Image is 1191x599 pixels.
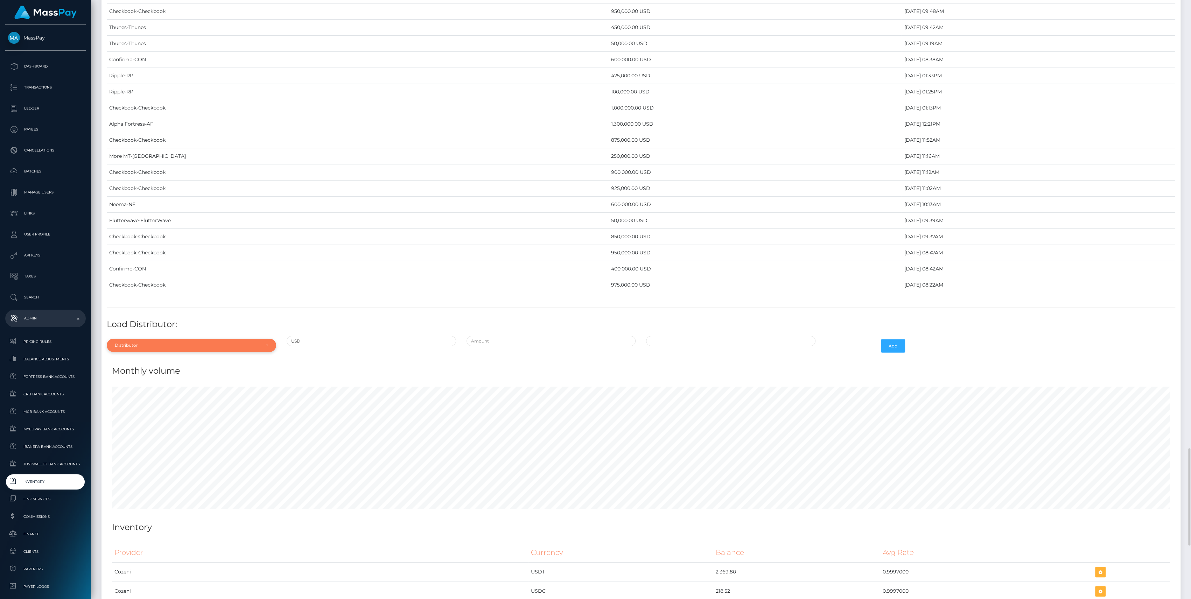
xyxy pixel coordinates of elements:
[8,460,83,468] span: JustWallet Bank Accounts
[8,82,83,93] p: Transactions
[609,197,902,213] td: 600,000.00 USD
[5,527,86,542] a: Finance
[609,3,902,20] td: 950,000.00 USD
[5,387,86,402] a: CRB Bank Accounts
[8,530,83,538] span: Finance
[5,544,86,559] a: Clients
[5,439,86,454] a: Ibanera Bank Accounts
[467,336,636,346] input: Amount
[5,457,86,472] a: JustWallet Bank Accounts
[107,3,609,20] td: Checkbook-Checkbook
[902,132,1175,148] td: [DATE] 11:52AM
[107,20,609,36] td: Thunes-Thunes
[5,121,86,138] a: Payees
[902,148,1175,164] td: [DATE] 11:16AM
[8,32,20,44] img: MassPay
[5,247,86,264] a: API Keys
[5,509,86,524] a: Commissions
[8,355,83,363] span: Balance Adjustments
[8,338,83,346] span: Pricing Rules
[107,36,609,52] td: Thunes-Thunes
[5,226,86,243] a: User Profile
[8,271,83,282] p: Taxes
[112,365,1170,377] h4: Monthly volume
[902,181,1175,197] td: [DATE] 11:02AM
[5,352,86,367] a: Balance Adjustments
[609,52,902,68] td: 600,000.00 USD
[107,213,609,229] td: Flutterwave-FlutterWave
[8,124,83,135] p: Payees
[902,84,1175,100] td: [DATE] 01:25PM
[107,164,609,181] td: Checkbook-Checkbook
[902,164,1175,181] td: [DATE] 11:12AM
[902,3,1175,20] td: [DATE] 09:48AM
[8,425,83,433] span: MyEUPay Bank Accounts
[902,277,1175,293] td: [DATE] 08:22AM
[5,474,86,489] a: Inventory
[8,495,83,503] span: Link Services
[8,145,83,156] p: Cancellations
[713,562,880,582] td: 2,369.80
[8,373,83,381] span: Fortress Bank Accounts
[115,343,260,348] div: Distributor
[902,68,1175,84] td: [DATE] 01:33PM
[107,84,609,100] td: Ripple-RP
[8,478,83,486] span: Inventory
[107,245,609,261] td: Checkbook-Checkbook
[5,334,86,349] a: Pricing Rules
[881,339,905,353] button: Add
[287,336,456,346] input: Currency
[107,100,609,116] td: Checkbook-Checkbook
[902,36,1175,52] td: [DATE] 09:19AM
[14,6,77,19] img: MassPay Logo
[609,148,902,164] td: 250,000.00 USD
[8,103,83,114] p: Ledger
[107,52,609,68] td: Confirmo-CON
[902,20,1175,36] td: [DATE] 09:42AM
[8,443,83,451] span: Ibanera Bank Accounts
[5,422,86,437] a: MyEUPay Bank Accounts
[8,250,83,261] p: API Keys
[8,548,83,556] span: Clients
[609,84,902,100] td: 100,000.00 USD
[5,579,86,594] a: Payer Logos
[112,562,528,582] td: Cozeni
[107,339,276,352] button: Distributor
[609,213,902,229] td: 50,000.00 USD
[713,543,880,562] th: Balance
[107,181,609,197] td: Checkbook-Checkbook
[609,100,902,116] td: 1,000,000.00 USD
[107,229,609,245] td: Checkbook-Checkbook
[5,35,86,41] span: MassPay
[112,543,528,562] th: Provider
[609,36,902,52] td: 50,000.00 USD
[609,132,902,148] td: 875,000.00 USD
[609,68,902,84] td: 425,000.00 USD
[107,148,609,164] td: More MT-[GEOGRAPHIC_DATA]
[5,142,86,159] a: Cancellations
[902,197,1175,213] td: [DATE] 10:13AM
[8,513,83,521] span: Commissions
[107,68,609,84] td: Ripple-RP
[902,213,1175,229] td: [DATE] 09:39AM
[8,565,83,573] span: Partners
[8,61,83,72] p: Dashboard
[107,116,609,132] td: Alpha Fortress-AF
[5,268,86,285] a: Taxes
[880,562,1093,582] td: 0.9997000
[609,164,902,181] td: 900,000.00 USD
[609,116,902,132] td: 1,300,000.00 USD
[5,100,86,117] a: Ledger
[609,229,902,245] td: 850,000.00 USD
[5,369,86,384] a: Fortress Bank Accounts
[8,408,83,416] span: MCB Bank Accounts
[112,521,1170,534] h4: Inventory
[5,184,86,201] a: Manage Users
[609,20,902,36] td: 450,000.00 USD
[609,245,902,261] td: 950,000.00 USD
[880,543,1093,562] th: Avg Rate
[8,292,83,303] p: Search
[528,543,713,562] th: Currency
[902,261,1175,277] td: [DATE] 08:42AM
[902,229,1175,245] td: [DATE] 09:37AM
